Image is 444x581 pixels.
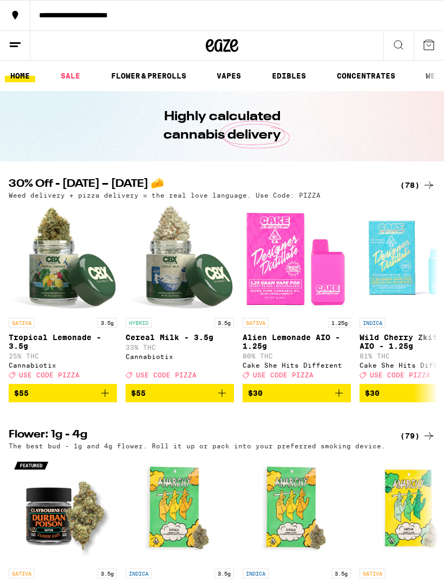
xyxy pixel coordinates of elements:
[106,69,192,82] a: FLOWER & PREROLLS
[360,318,386,328] p: INDICA
[5,69,35,82] a: HOME
[9,204,117,384] a: Open page for Tropical Lemonade - 3.5g from Cannabiotix
[19,371,80,378] span: USE CODE PIZZA
[9,569,35,578] p: SATIVA
[253,371,314,378] span: USE CODE PIZZA
[9,333,117,350] p: Tropical Lemonade - 3.5g
[211,69,246,82] a: VAPES
[126,333,234,342] p: Cereal Milk - 3.5g
[243,362,351,369] div: Cake She Hits Different
[126,384,234,402] button: Add to bag
[126,569,152,578] p: INDICA
[248,389,263,397] span: $30
[126,353,234,360] div: Cannabiotix
[243,318,269,328] p: SATIVA
[370,371,430,378] span: USE CODE PIZZA
[97,569,117,578] p: 3.5g
[400,179,435,192] a: (78)
[243,352,351,360] p: 80% THC
[9,442,386,449] p: The best bud - 1g and 4g flower. Roll it up or pack into your preferred smoking device.
[9,384,117,402] button: Add to bag
[131,389,146,397] span: $55
[133,108,311,145] h1: Highly calculated cannabis delivery
[243,204,351,312] img: Cake She Hits Different - Alien Lemonade AIO - 1.25g
[243,384,351,402] button: Add to bag
[328,318,351,328] p: 1.25g
[214,318,234,328] p: 3.5g
[9,362,117,369] div: Cannabiotix
[126,204,234,384] a: Open page for Cereal Milk - 3.5g from Cannabiotix
[136,371,197,378] span: USE CODE PIZZA
[9,318,35,328] p: SATIVA
[9,192,321,199] p: Weed delivery + pizza delivery = the real love language. Use Code: PIZZA
[97,318,117,328] p: 3.5g
[331,69,401,82] a: CONCENTRATES
[243,455,351,563] img: Anarchy - Permanent Marker - 3.5g
[126,204,234,312] img: Cannabiotix - Cereal Milk - 3.5g
[126,318,152,328] p: HYBRID
[400,429,435,442] a: (79)
[365,389,380,397] span: $30
[331,569,351,578] p: 3.5g
[9,429,382,442] h2: Flower: 1g - 4g
[9,352,117,360] p: 25% THC
[214,569,234,578] p: 3.5g
[14,389,29,397] span: $55
[55,69,86,82] a: SALE
[360,569,386,578] p: SATIVA
[9,179,382,192] h2: 30% Off - [DATE] – [DATE] 🧀
[266,69,311,82] a: EDIBLES
[9,455,117,563] img: Claybourne Co. - Durban Poison - 3.5g
[126,344,234,351] p: 33% THC
[9,204,117,312] img: Cannabiotix - Tropical Lemonade - 3.5g
[243,333,351,350] p: Alien Lemonade AIO - 1.25g
[243,569,269,578] p: INDICA
[126,455,234,563] img: Anarchy - Banana OG - 3.5g
[243,204,351,384] a: Open page for Alien Lemonade AIO - 1.25g from Cake She Hits Different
